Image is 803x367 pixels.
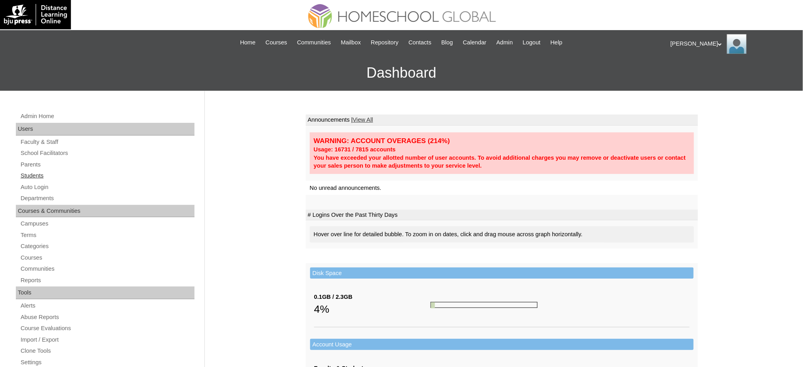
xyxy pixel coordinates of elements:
td: Account Usage [310,339,694,350]
span: Blog [441,38,453,47]
div: You have exceeded your allotted number of user accounts. To avoid additional charges you may remo... [314,154,690,170]
a: Contacts [404,38,435,47]
a: Terms [20,230,195,240]
div: 4% [314,301,431,317]
td: No unread announcements. [306,181,698,195]
a: Departments [20,193,195,203]
a: Import / Export [20,335,195,345]
h3: Dashboard [4,55,799,91]
a: View All [353,117,373,123]
div: WARNING: ACCOUNT OVERAGES (214%) [314,136,690,145]
a: Categories [20,241,195,251]
span: Communities [297,38,331,47]
div: 0.1GB / 2.3GB [314,293,431,301]
a: Campuses [20,219,195,229]
a: Alerts [20,301,195,311]
img: Ariane Ebuen [727,34,747,54]
a: Mailbox [337,38,365,47]
span: Admin [496,38,513,47]
td: # Logins Over the Past Thirty Days [306,210,698,221]
div: Tools [16,287,195,299]
a: Faculty & Staff [20,137,195,147]
a: Communities [20,264,195,274]
a: Help [547,38,566,47]
td: Announcements | [306,115,698,126]
div: [PERSON_NAME] [671,34,795,54]
td: Disk Space [310,268,694,279]
a: Reports [20,275,195,285]
span: Help [551,38,563,47]
a: Abuse Reports [20,312,195,322]
a: Blog [437,38,457,47]
span: Courses [265,38,287,47]
img: logo-white.png [4,4,67,25]
a: Clone Tools [20,346,195,356]
span: Logout [523,38,541,47]
a: Parents [20,160,195,170]
a: Auto Login [20,182,195,192]
span: Mailbox [341,38,361,47]
span: Repository [371,38,399,47]
a: Admin Home [20,111,195,121]
a: Courses [261,38,291,47]
a: Admin [492,38,517,47]
div: Courses & Communities [16,205,195,218]
span: Home [240,38,256,47]
strong: Usage: 16731 / 7815 accounts [314,146,396,153]
div: Hover over line for detailed bubble. To zoom in on dates, click and drag mouse across graph horiz... [310,226,694,243]
a: Repository [367,38,402,47]
a: Calendar [459,38,490,47]
a: School Facilitators [20,148,195,158]
span: Contacts [408,38,431,47]
a: Logout [519,38,545,47]
div: Users [16,123,195,136]
a: Course Evaluations [20,323,195,333]
a: Communities [293,38,335,47]
span: Calendar [463,38,486,47]
a: Home [236,38,259,47]
a: Students [20,171,195,181]
a: Courses [20,253,195,263]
